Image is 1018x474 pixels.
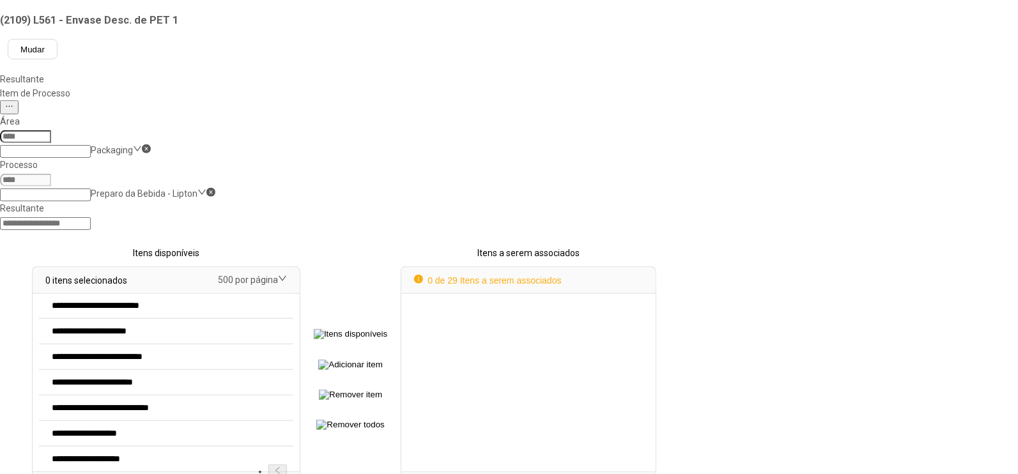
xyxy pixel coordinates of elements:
[8,39,58,59] button: Mudar
[91,188,197,199] nz-select-item: Preparo da Bebida - Lipton
[316,420,384,430] img: Remover todos
[319,390,382,400] img: Remover item
[314,329,387,339] img: Itens disponíveis
[401,246,656,260] p: Itens a serem associados
[32,246,300,260] p: Itens disponíveis
[318,360,382,370] img: Adicionar item
[91,145,133,155] nz-select-item: Packaging
[218,275,278,285] nz-select-item: 500 por página
[414,273,561,287] p: 0 de 29 Itens a serem associados
[20,45,45,54] span: Mudar
[45,273,127,287] p: 0 itens selecionados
